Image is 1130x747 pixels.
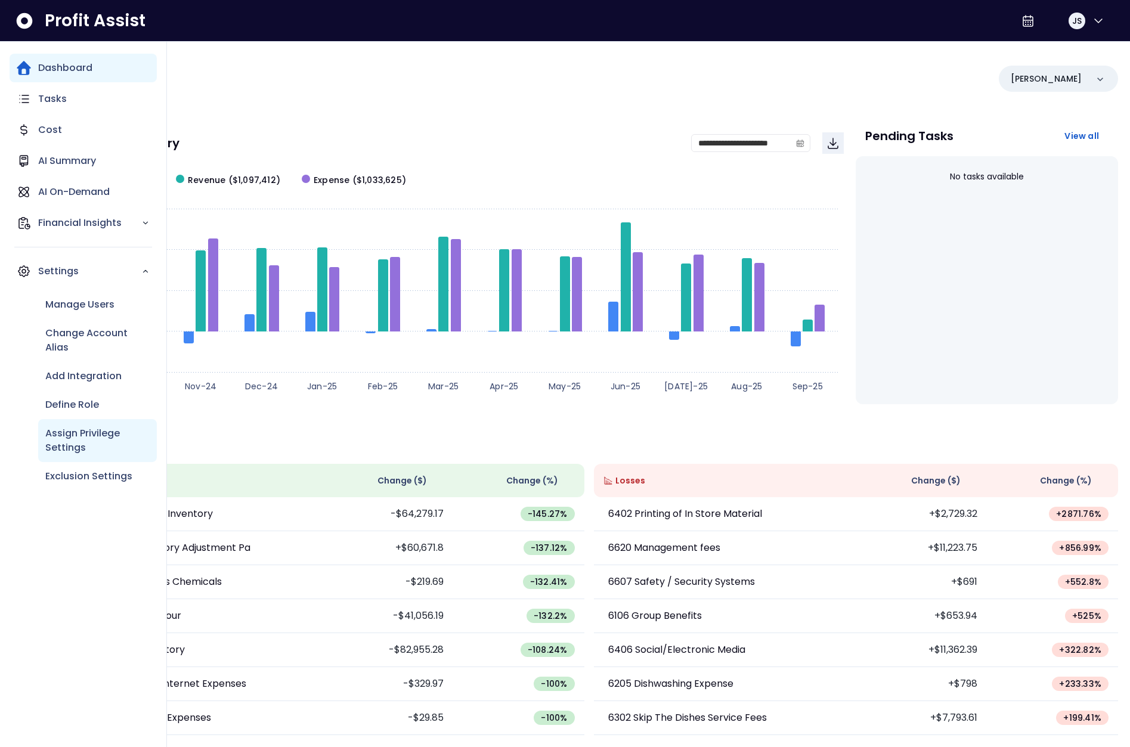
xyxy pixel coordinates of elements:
[856,565,987,599] td: +$691
[38,92,67,106] p: Tasks
[865,130,953,142] p: Pending Tasks
[1055,125,1109,147] button: View all
[322,701,453,735] td: -$29.85
[531,542,568,554] span: -137.12 %
[796,139,804,147] svg: calendar
[368,380,398,392] text: Feb-25
[322,599,453,633] td: -$41,056.19
[490,380,518,392] text: Apr-25
[911,475,961,487] span: Change ( $ )
[428,380,459,392] text: Mar-25
[856,497,987,531] td: +$2,729.32
[185,380,216,392] text: Nov-24
[38,61,92,75] p: Dashboard
[731,380,762,392] text: Aug-25
[856,599,987,633] td: +$653.94
[608,507,762,521] p: 6402 Printing of In Store Material
[865,161,1109,193] div: No tasks available
[856,633,987,667] td: +$11,362.39
[608,575,755,589] p: 6607 Safety / Security Systems
[1056,508,1101,520] span: + 2871.76 %
[664,380,708,392] text: [DATE]-25
[1072,15,1082,27] span: JS
[314,174,406,187] span: Expense ($1,033,625)
[1040,475,1092,487] span: Change (%)
[38,185,110,199] p: AI On-Demand
[528,508,568,520] span: -145.27 %
[45,469,132,483] p: Exclusion Settings
[608,643,745,657] p: 6406 Social/Electronic Media
[1059,542,1101,554] span: + 856.99 %
[541,712,567,724] span: -100 %
[549,380,581,392] text: May-25
[322,565,453,599] td: -$219.69
[38,123,62,137] p: Cost
[60,438,1118,450] p: Wins & Losses
[245,380,278,392] text: Dec-24
[1063,712,1101,724] span: + 199.41 %
[45,326,150,355] p: Change Account Alias
[611,380,640,392] text: Jun-25
[45,426,150,455] p: Assign Privilege Settings
[528,644,568,656] span: -108.24 %
[506,475,558,487] span: Change (%)
[377,475,427,487] span: Change ( $ )
[615,475,645,487] span: Losses
[530,576,568,588] span: -132.41 %
[1011,73,1082,85] p: [PERSON_NAME]
[856,667,987,701] td: +$798
[541,678,567,690] span: -100 %
[608,541,720,555] p: 6620 Management fees
[322,497,453,531] td: -$64,279.17
[45,297,114,312] p: Manage Users
[792,380,823,392] text: Sep-25
[38,154,96,168] p: AI Summary
[608,677,733,691] p: 6205 Dishwashing Expense
[1064,130,1099,142] span: View all
[1059,644,1101,656] span: + 322.82 %
[322,667,453,701] td: -$329.97
[38,216,141,230] p: Financial Insights
[534,610,567,622] span: -132.2 %
[856,531,987,565] td: +$11,223.75
[188,174,280,187] span: Revenue ($1,097,412)
[1065,576,1101,588] span: + 552.8 %
[856,701,987,735] td: +$7,793.61
[38,264,141,278] p: Settings
[322,633,453,667] td: -$82,955.28
[307,380,337,392] text: Jan-25
[322,531,453,565] td: +$60,671.8
[822,132,844,154] button: Download
[1072,610,1101,622] span: + 525 %
[608,711,767,725] p: 6302 Skip The Dishes Service Fees
[45,10,145,32] span: Profit Assist
[45,369,122,383] p: Add Integration
[1059,678,1101,690] span: + 233.33 %
[45,398,99,412] p: Define Role
[608,609,702,623] p: 6106 Group Benefits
